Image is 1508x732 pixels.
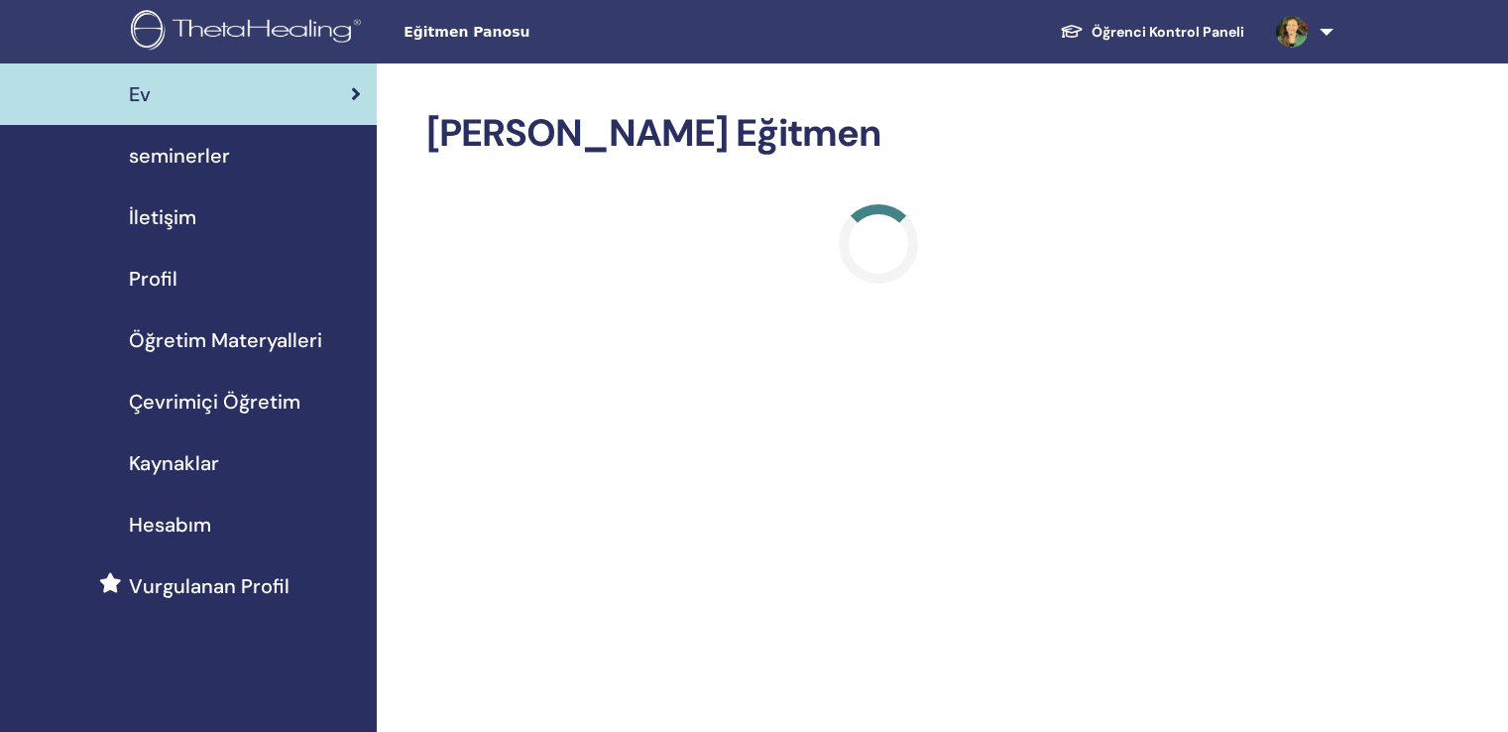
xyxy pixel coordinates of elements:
span: Hesabım [129,510,211,540]
span: Eğitmen Panosu [404,22,701,43]
span: Kaynaklar [129,448,219,478]
img: graduation-cap-white.svg [1060,23,1084,40]
span: Profil [129,264,177,294]
a: Öğrenci Kontrol Paneli [1044,14,1260,51]
img: default.jpg [1276,16,1308,48]
span: Vurgulanan Profil [129,571,290,601]
h2: [PERSON_NAME] Eğitmen [426,111,1330,157]
span: İletişim [129,202,196,232]
span: seminerler [129,141,230,171]
span: Öğretim Materyalleri [129,325,322,355]
span: Çevrimiçi Öğretim [129,387,300,417]
img: logo.png [131,10,368,55]
span: Ev [129,79,151,109]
